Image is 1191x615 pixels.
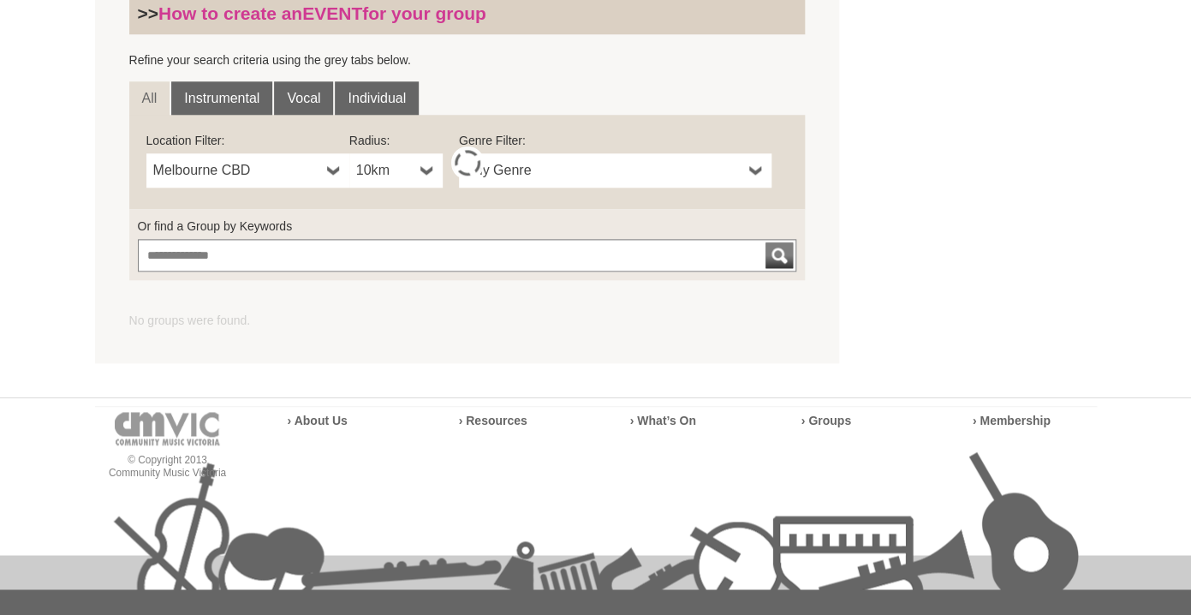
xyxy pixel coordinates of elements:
a: › About Us [288,414,348,427]
span: 10km [356,160,414,181]
p: © Copyright 2013 Community Music Victoria [95,454,241,480]
span: Any Genre [466,160,742,181]
label: Genre Filter: [459,132,771,149]
a: How to create anEVENTfor your group [158,3,486,23]
a: Melbourne CBD [146,153,349,188]
a: Individual [335,81,419,116]
ul: No groups were found. [129,312,806,329]
a: › What’s On [630,414,696,427]
h3: >> [138,3,797,25]
label: Or find a Group by Keywords [138,218,797,235]
strong: EVENT [302,3,362,23]
a: Vocal [274,81,333,116]
a: Any Genre [459,153,771,188]
a: Instrumental [171,81,272,116]
a: 10km [349,153,443,188]
a: › Groups [801,414,851,427]
label: Radius: [349,132,443,149]
a: › Membership [973,414,1051,427]
a: › Resources [459,414,527,427]
a: All [129,81,170,116]
span: Melbourne CBD [153,160,320,181]
img: cmvic-logo-footer.png [115,412,220,445]
label: Location Filter: [146,132,349,149]
p: Refine your search criteria using the grey tabs below. [129,51,806,69]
